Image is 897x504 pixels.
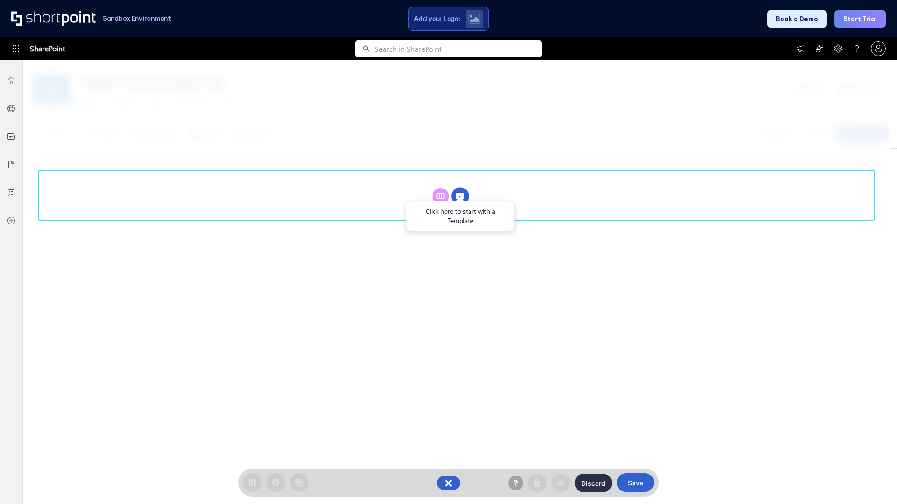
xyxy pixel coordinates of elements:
[375,40,542,57] input: Search in SharePoint
[767,10,827,28] button: Book a Demo
[468,14,480,24] img: Upload logo
[850,459,897,504] iframe: Chat Widget
[834,10,886,28] button: Start Trial
[414,14,460,23] span: Add your Logo:
[30,37,65,60] span: SharePoint
[103,16,171,21] h1: Sandbox Environment
[575,474,612,492] button: Discard
[617,473,654,492] button: Save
